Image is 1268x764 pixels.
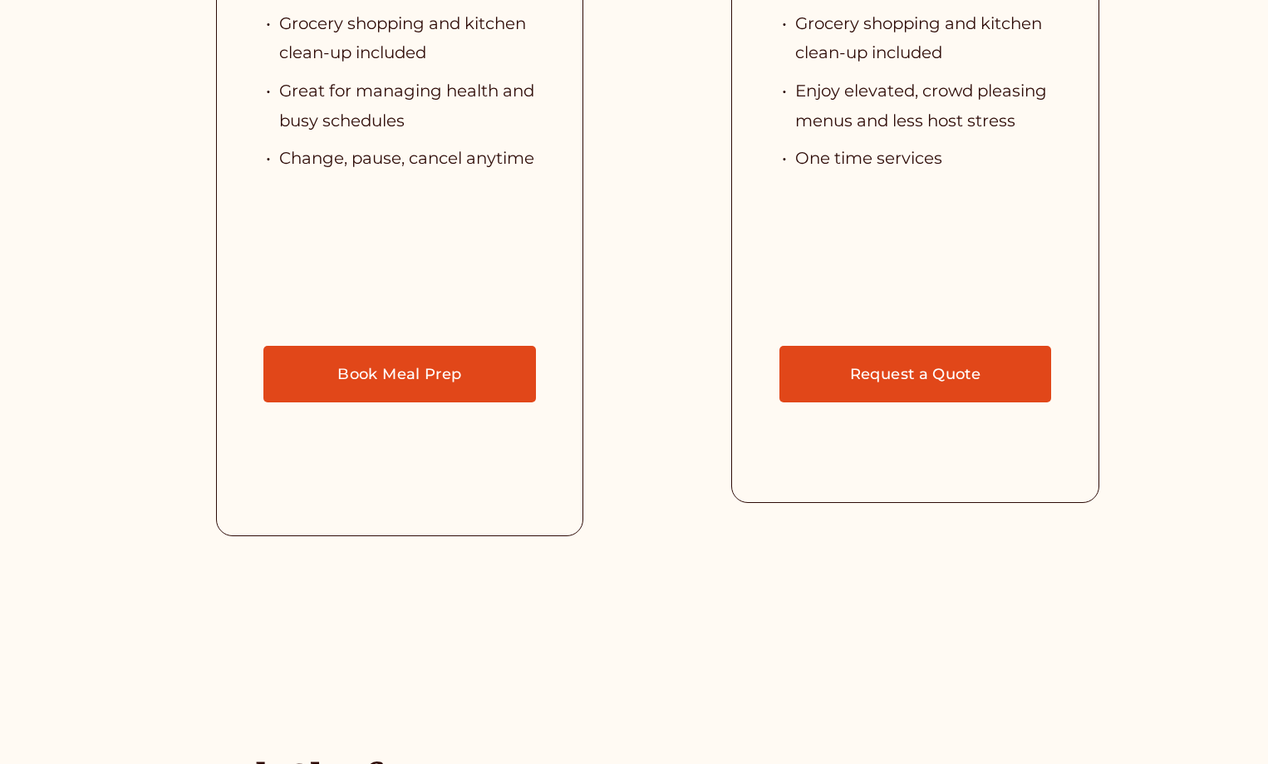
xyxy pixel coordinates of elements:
a: Book Meal Prep [263,346,535,403]
p: Grocery shopping and kitchen clean-up included [279,9,553,68]
p: Change, pause, cancel anytime [279,144,553,174]
p: Great for managing health and busy schedules [279,76,553,136]
p: Enjoy elevated, crowd pleasing menus and less host stress [795,76,1069,136]
p: Grocery shopping and kitchen clean-up included [795,9,1069,68]
p: One time services [795,144,1069,174]
a: Request a Quote [779,346,1052,403]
